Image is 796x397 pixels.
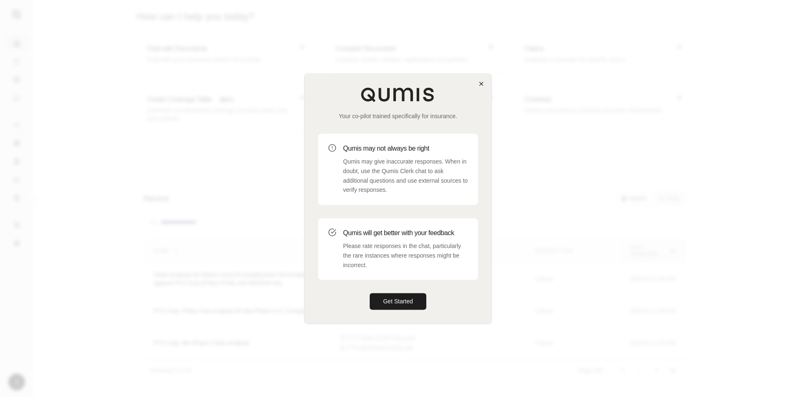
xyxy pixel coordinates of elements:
p: Please rate responses in the chat, particularly the rare instances where responses might be incor... [343,241,468,270]
p: Your co-pilot trained specifically for insurance. [318,112,478,120]
img: Qumis Logo [361,87,435,102]
button: Get Started [370,293,426,310]
h3: Qumis will get better with your feedback [343,228,468,238]
p: Qumis may give inaccurate responses. When in doubt, use the Qumis Clerk chat to ask additional qu... [343,157,468,195]
h3: Qumis may not always be right [343,144,468,154]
